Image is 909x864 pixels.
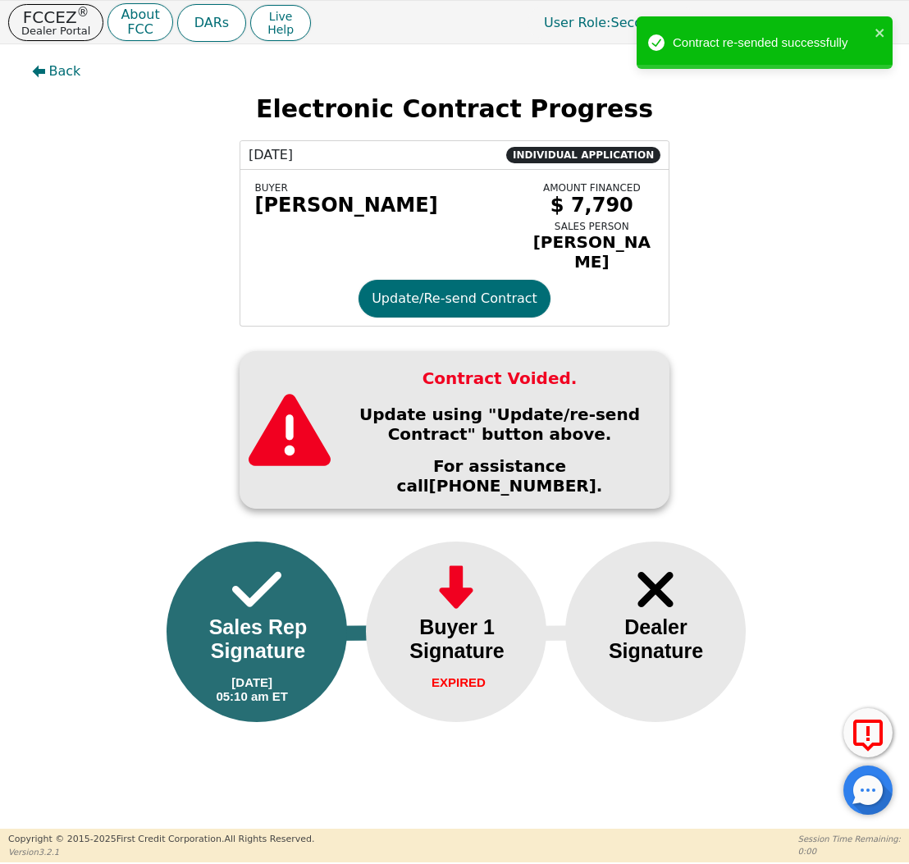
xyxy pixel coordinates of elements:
button: LiveHelp [250,5,311,41]
img: Frame [631,561,680,618]
p: Version 3.2.1 [8,846,314,858]
a: User Role:Secondary [528,7,697,39]
div: [PERSON_NAME] [529,232,654,272]
h2: Electronic Contract Progress [19,94,891,124]
sup: ® [77,5,89,20]
p: Update using "Update/re-send Contract" button above. [343,405,656,444]
span: INDIVIDUAL APPLICATION [506,147,660,163]
div: AMOUNT FINANCED [529,182,654,194]
p: About [121,8,159,21]
span: User Role : [544,15,610,30]
div: [DATE] 05:10 am ET [216,675,288,703]
p: FCC [121,23,159,36]
p: Dealer Portal [21,25,90,36]
span: [DATE] [249,145,293,165]
button: FCCEZ®Dealer Portal [8,4,103,41]
p: Secondary [528,7,697,39]
button: 4398A:[PERSON_NAME] [701,10,901,35]
div: Contract re-sended successfully [673,34,870,53]
span: Help [267,23,294,36]
img: Frame [432,561,481,618]
p: Copyright © 2015- 2025 First Credit Corporation. [8,833,314,847]
button: Back [19,53,94,90]
div: Buyer 1 Signature [391,615,523,663]
button: Update/Re-send Contract [359,280,550,318]
div: Dealer Signature [590,615,723,663]
button: Report Error to FCC [843,708,893,757]
p: Session Time Remaining: [798,833,901,845]
div: EXPIRED [432,675,486,689]
div: $ 7,790 [529,194,654,217]
p: For assistance call [PHONE_NUMBER]. [343,456,656,496]
div: BUYER [255,182,518,194]
button: AboutFCC [107,3,172,42]
div: Sales Rep Signature [191,615,324,663]
p: 0:00 [798,845,901,857]
img: Frame [232,561,281,618]
button: DARs [177,4,246,42]
h3: Contract Voided. [343,368,656,388]
div: SALES PERSON [529,221,654,232]
div: [PERSON_NAME] [255,194,518,217]
span: Back [49,62,81,81]
p: FCCEZ [21,9,90,25]
span: Live [267,10,294,23]
img: warning Red Desktop [249,389,331,471]
button: close [875,23,886,42]
span: All Rights Reserved. [224,834,314,844]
